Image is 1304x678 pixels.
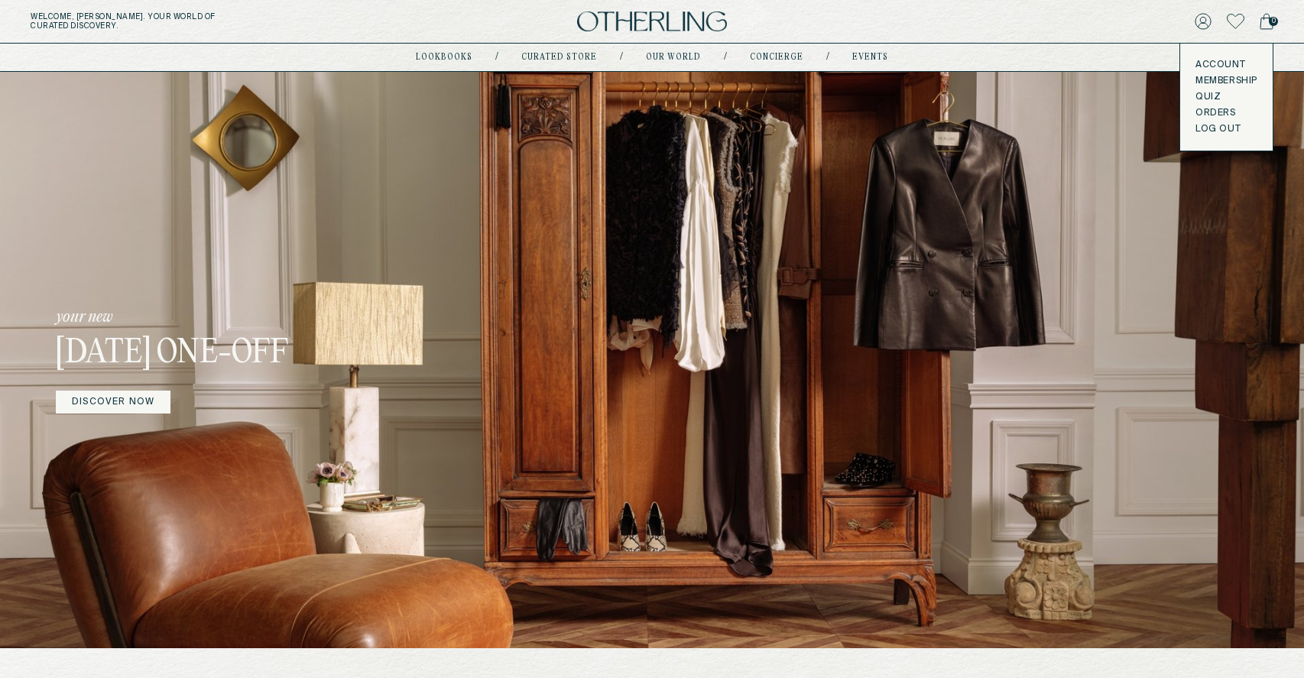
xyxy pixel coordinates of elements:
a: DISCOVER NOW [56,391,170,414]
p: your new [56,307,461,328]
a: Orders [1195,107,1257,119]
a: Membership [1195,75,1257,87]
div: / [724,51,727,63]
button: LOG OUT [1195,123,1241,135]
a: Account [1195,59,1257,71]
a: lookbooks [416,54,472,61]
span: 0 [1269,17,1278,26]
div: / [826,51,829,63]
h5: Welcome, [PERSON_NAME] . Your world of curated discovery. [31,12,404,31]
a: Curated store [521,54,597,61]
h3: [DATE] One-off [56,334,461,374]
img: logo [577,11,727,32]
div: / [495,51,498,63]
a: Quiz [1195,91,1257,103]
a: concierge [750,54,803,61]
a: Our world [646,54,701,61]
a: events [852,54,888,61]
div: / [620,51,623,63]
a: 0 [1260,11,1273,32]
